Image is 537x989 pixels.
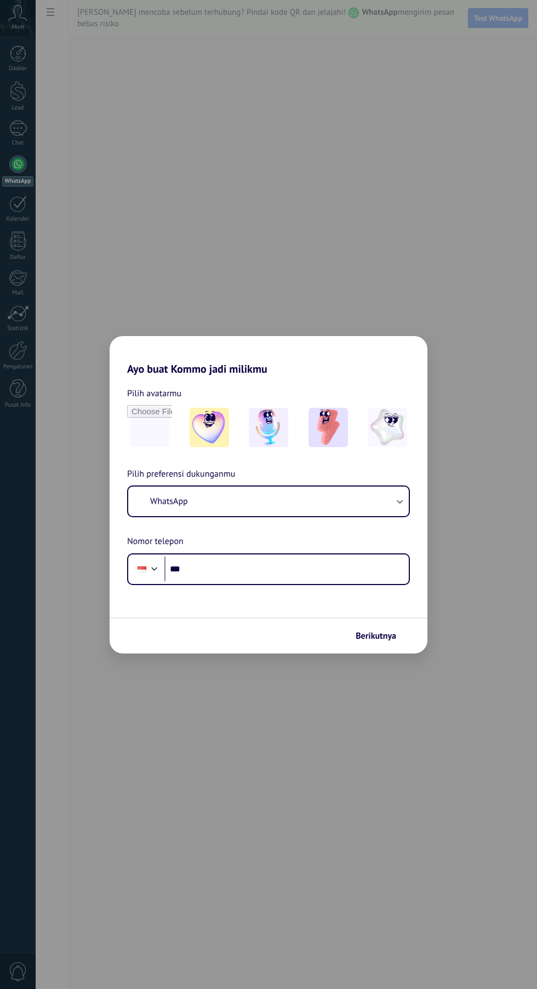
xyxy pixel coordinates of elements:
div: Indonesia: + 62 [132,558,152,581]
span: Berikutnya [356,632,396,640]
span: Pilih avatarmu [127,386,181,401]
img: -2.jpeg [249,408,288,447]
img: -4.jpeg [368,408,407,447]
img: -1.jpeg [190,408,229,447]
span: Pilih preferensi dukunganmu [127,467,235,482]
h2: Ayo buat Kommo jadi milikmu [110,336,427,375]
span: WhatsApp [150,496,188,507]
img: -3.jpeg [309,408,348,447]
span: Nomor telepon [127,535,184,549]
button: Berikutnya [351,627,411,645]
button: WhatsApp [128,487,409,516]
